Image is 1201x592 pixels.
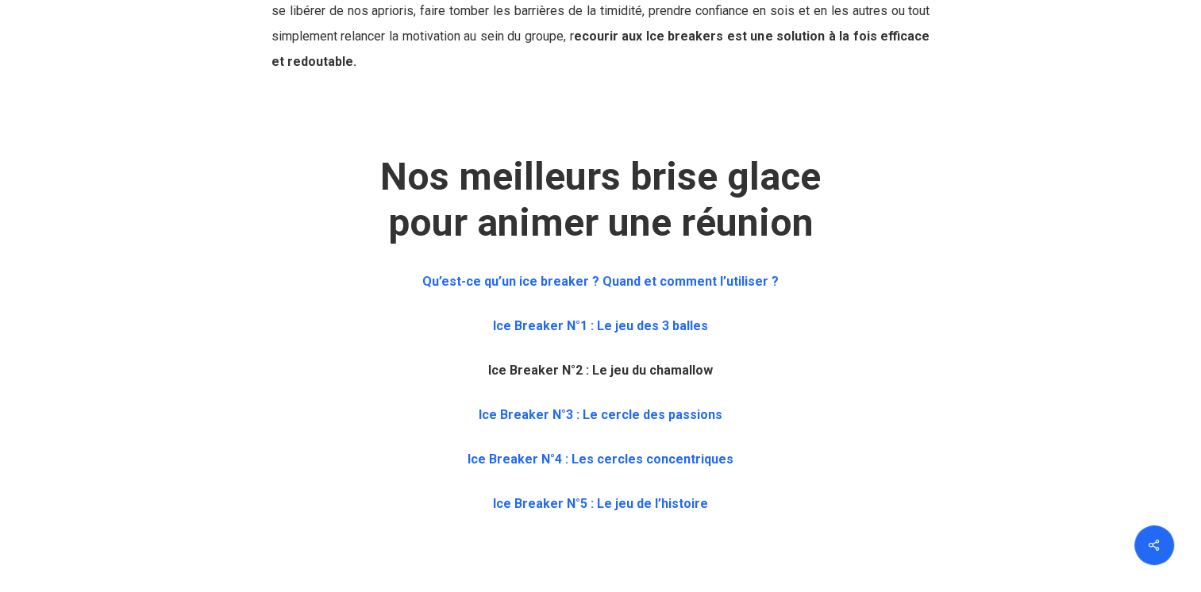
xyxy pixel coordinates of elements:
a: Ice Breaker N°2 : Le jeu du chamallow [488,363,713,378]
strong: ecourir aux Ice breakers est une solution à la fois efficace et redoutable. [271,29,930,69]
a: Ice Breaker N°1 : Le jeu des 3 balles [493,318,708,333]
a: Ice Breaker N°3 : Le cercle des passions [479,407,722,422]
h2: Nos meilleurs brise glace pour animer une réunion [339,154,863,246]
a: Ice Breaker N°4 : Les cercles concentriques [468,452,733,467]
a: Qu’est-ce qu’un ice breaker ? Quand et comment l’utiliser ? [422,274,779,289]
a: Ice Breaker N°5 : Le jeu de l’histoire [493,496,708,511]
